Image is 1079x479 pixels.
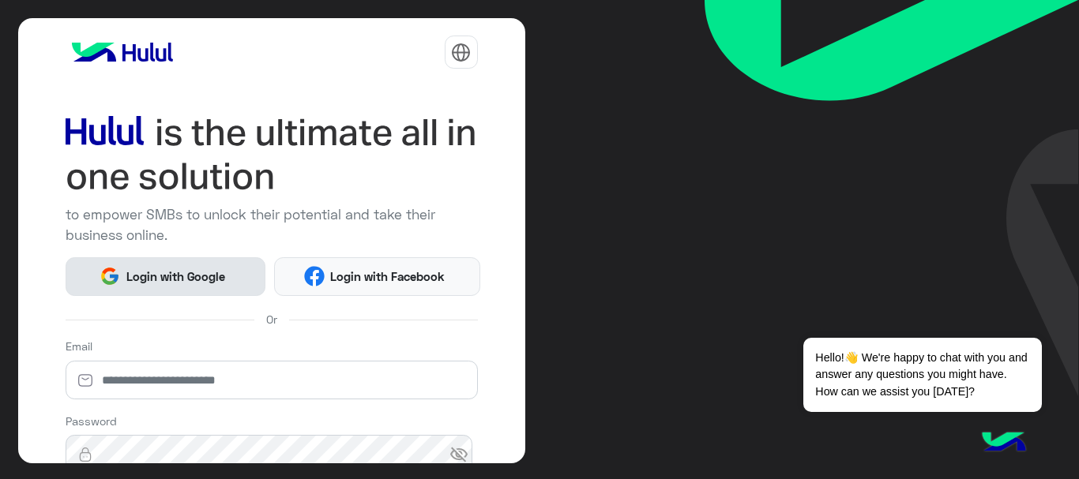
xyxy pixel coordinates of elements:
[100,266,120,286] img: Google
[304,266,325,286] img: Facebook
[66,338,92,354] label: Email
[66,413,117,429] label: Password
[325,268,451,286] span: Login with Facebook
[66,372,105,388] img: email
[66,204,478,245] p: to empower SMBs to unlock their potential and take their business online.
[451,43,471,62] img: tab
[120,268,231,286] span: Login with Google
[803,338,1041,412] span: Hello!👋 We're happy to chat with you and answer any questions you might have. How can we assist y...
[266,311,277,327] span: Or
[274,257,480,296] button: Login with Facebook
[66,257,266,296] button: Login with Google
[66,447,105,462] img: lock
[66,110,478,199] img: hululLoginTitle_EN.svg
[449,440,478,469] span: visibility_off
[976,416,1032,471] img: hulul-logo.png
[66,36,179,68] img: logo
